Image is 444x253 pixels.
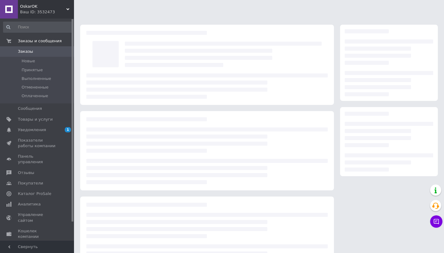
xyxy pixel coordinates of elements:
[18,212,57,223] span: Управление сайтом
[65,127,71,132] span: 1
[18,201,41,207] span: Аналитика
[18,49,33,54] span: Заказы
[18,228,57,239] span: Кошелек компании
[22,76,51,81] span: Выполненные
[3,22,73,33] input: Поиск
[18,154,57,165] span: Панель управления
[18,191,51,197] span: Каталог ProSale
[18,180,43,186] span: Покупатели
[20,9,74,15] div: Ваш ID: 3532473
[18,127,46,133] span: Уведомления
[22,58,35,64] span: Новые
[18,138,57,149] span: Показатели работы компании
[18,106,42,111] span: Сообщения
[22,93,48,99] span: Оплаченные
[18,38,62,44] span: Заказы и сообщения
[20,4,66,9] span: OskarOK
[18,170,34,176] span: Отзывы
[22,67,43,73] span: Принятые
[430,215,442,228] button: Чат с покупателем
[18,117,53,122] span: Товары и услуги
[22,85,48,90] span: Отмененные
